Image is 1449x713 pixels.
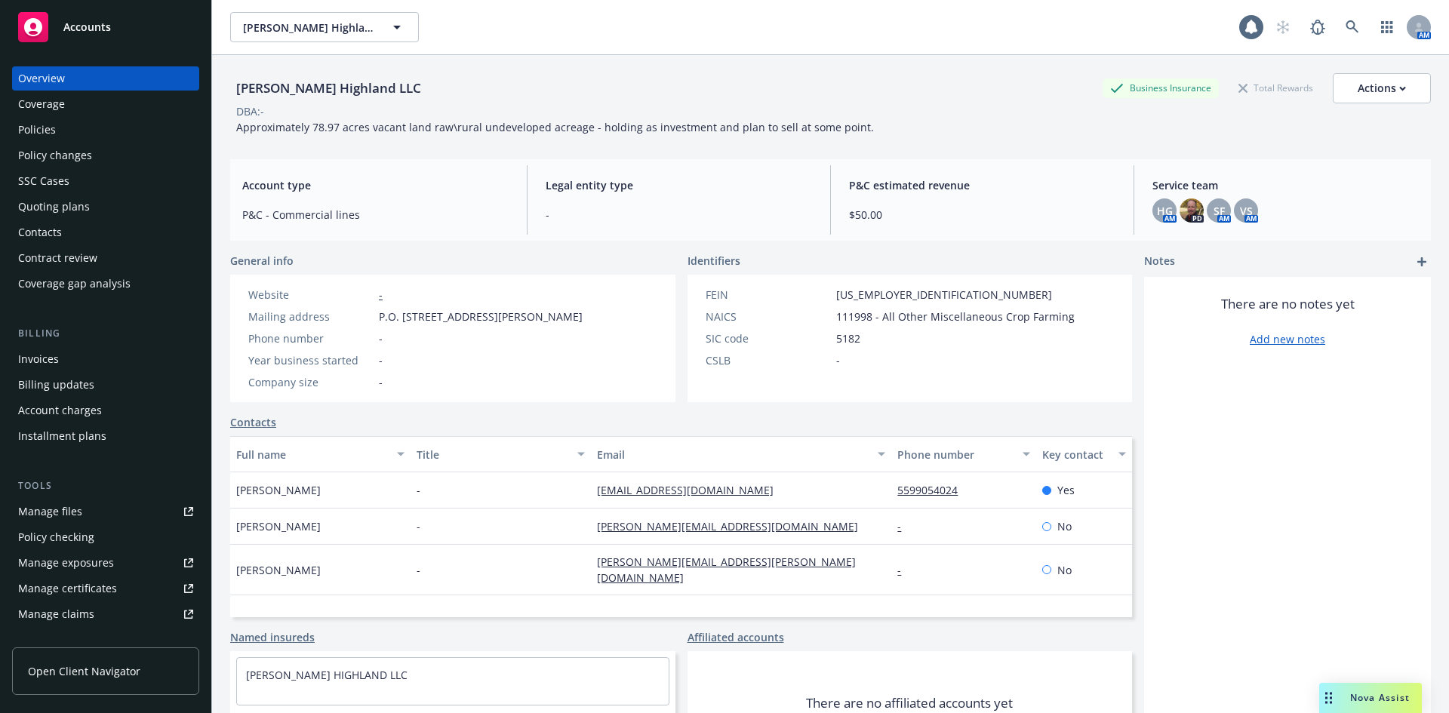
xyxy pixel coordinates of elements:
span: [PERSON_NAME] [236,518,321,534]
div: Business Insurance [1103,78,1219,97]
a: Installment plans [12,424,199,448]
a: Coverage gap analysis [12,272,199,296]
div: Manage files [18,499,82,524]
span: - [417,482,420,498]
div: Total Rewards [1231,78,1321,97]
span: Account type [242,177,509,193]
div: Policy checking [18,525,94,549]
div: Account charges [18,398,102,423]
a: Start snowing [1268,12,1298,42]
span: Service team [1152,177,1419,193]
div: Mailing address [248,309,373,324]
div: Overview [18,66,65,91]
span: There are no notes yet [1221,295,1355,313]
a: 5599054024 [897,483,970,497]
div: Coverage gap analysis [18,272,131,296]
span: 5182 [836,330,860,346]
a: Add new notes [1250,331,1325,347]
span: [PERSON_NAME] [236,482,321,498]
div: SIC code [706,330,830,346]
a: Contacts [12,220,199,244]
a: add [1413,253,1431,271]
a: SSC Cases [12,169,199,193]
a: Billing updates [12,373,199,397]
span: No [1057,562,1072,578]
a: Invoices [12,347,199,371]
div: Invoices [18,347,59,371]
div: Billing [12,326,199,341]
a: [EMAIL_ADDRESS][DOMAIN_NAME] [597,483,786,497]
div: Contacts [18,220,62,244]
a: Report a Bug [1303,12,1333,42]
span: - [546,207,812,223]
a: - [897,519,913,533]
div: Website [248,287,373,303]
span: Identifiers [688,253,740,269]
div: Manage certificates [18,576,117,601]
a: Manage files [12,499,199,524]
span: - [417,518,420,534]
div: Manage exposures [18,551,114,575]
span: P.O. [STREET_ADDRESS][PERSON_NAME] [379,309,583,324]
a: Policies [12,118,199,142]
a: Named insureds [230,629,315,645]
a: Search [1337,12,1367,42]
span: HG [1157,203,1173,219]
span: No [1057,518,1072,534]
a: Policy changes [12,143,199,167]
span: - [379,352,383,368]
span: Notes [1144,253,1175,271]
button: Nova Assist [1319,683,1422,713]
div: Phone number [897,447,1013,463]
span: Accounts [63,21,111,33]
a: Policy checking [12,525,199,549]
div: Year business started [248,352,373,368]
a: Manage exposures [12,551,199,575]
div: Contract review [18,246,97,270]
span: [US_EMPLOYER_IDENTIFICATION_NUMBER] [836,287,1052,303]
div: Quoting plans [18,195,90,219]
a: [PERSON_NAME] HIGHLAND LLC [246,668,408,682]
span: Yes [1057,482,1075,498]
button: Phone number [891,436,1035,472]
a: Manage BORs [12,628,199,652]
a: [PERSON_NAME][EMAIL_ADDRESS][PERSON_NAME][DOMAIN_NAME] [597,555,856,585]
a: Coverage [12,92,199,116]
span: VS [1240,203,1253,219]
a: Contract review [12,246,199,270]
span: - [417,562,420,578]
a: [PERSON_NAME][EMAIL_ADDRESS][DOMAIN_NAME] [597,519,870,533]
a: Affiliated accounts [688,629,784,645]
div: Company size [248,374,373,390]
span: SF [1214,203,1225,219]
span: [PERSON_NAME] [236,562,321,578]
div: Billing updates [18,373,94,397]
a: Accounts [12,6,199,48]
span: There are no affiliated accounts yet [806,694,1013,712]
a: Account charges [12,398,199,423]
span: P&C - Commercial lines [242,207,509,223]
div: Full name [236,447,388,463]
span: Open Client Navigator [28,663,140,679]
div: [PERSON_NAME] Highland LLC [230,78,427,98]
a: Contacts [230,414,276,430]
a: - [897,563,913,577]
span: Nova Assist [1350,691,1410,704]
div: FEIN [706,287,830,303]
div: Title [417,447,568,463]
div: NAICS [706,309,830,324]
span: Legal entity type [546,177,812,193]
div: Installment plans [18,424,106,448]
span: Approximately 78.97 acres vacant land raw\rural undeveloped acreage - holding as investment and p... [236,120,874,134]
div: Coverage [18,92,65,116]
div: Manage claims [18,602,94,626]
img: photo [1180,198,1204,223]
span: - [836,352,840,368]
button: Full name [230,436,411,472]
div: Policies [18,118,56,142]
span: General info [230,253,294,269]
div: Drag to move [1319,683,1338,713]
button: [PERSON_NAME] Highland LLC [230,12,419,42]
div: Email [597,447,869,463]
